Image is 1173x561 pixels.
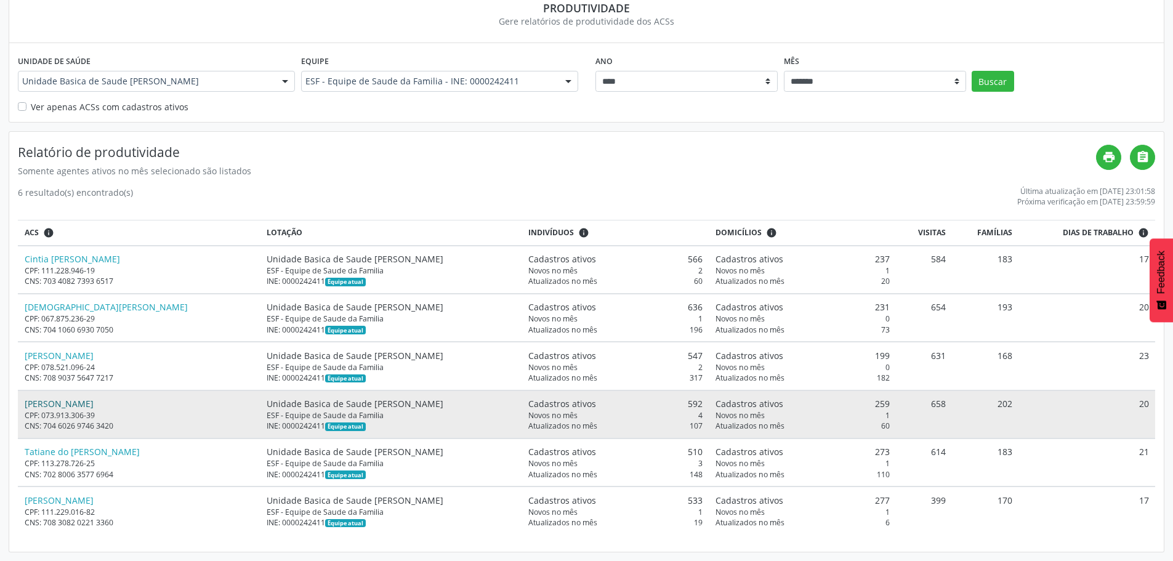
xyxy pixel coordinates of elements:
div: Gere relatórios de produtividade dos ACSs [18,15,1155,28]
div: CPF: 073.913.306-39 [25,410,254,421]
div: 73 [715,325,890,335]
div: 2 [528,362,703,373]
span: Atualizados no mês [528,276,597,286]
label: Unidade de saúde [18,52,91,71]
div: 231 [715,301,890,313]
a: Tatiane do [PERSON_NAME] [25,446,140,458]
div: 1 [715,507,890,517]
div: CNS: 704 1060 6930 7050 [25,325,254,335]
div: 1 [528,313,703,324]
span: Novos no mês [715,362,765,373]
span: Cadastros ativos [715,252,783,265]
div: ESF - Equipe de Saude da Familia [267,507,515,517]
span: Esta é a equipe atual deste Agente [325,470,365,479]
span: Feedback [1156,251,1167,294]
div: INE: 0000242411 [267,325,515,335]
span: Cadastros ativos [528,445,596,458]
div: 237 [715,252,890,265]
div: Última atualização em [DATE] 23:01:58 [1017,186,1155,196]
span: Atualizados no mês [715,469,784,480]
div: 0 [715,313,890,324]
div: 259 [715,397,890,410]
h4: Relatório de produtividade [18,145,1096,160]
span: Cadastros ativos [528,301,596,313]
span: Atualizados no mês [528,373,597,383]
span: Novos no mês [528,458,578,469]
div: 1 [715,410,890,421]
div: Unidade Basica de Saude [PERSON_NAME] [267,349,515,362]
div: Unidade Basica de Saude [PERSON_NAME] [267,445,515,458]
div: 317 [528,373,703,383]
span: Cadastros ativos [715,301,783,313]
div: Unidade Basica de Saude [PERSON_NAME] [267,397,515,410]
td: 614 [897,438,953,486]
span: Indivíduos [528,227,574,238]
a: [PERSON_NAME] [25,494,94,506]
span: Dias de trabalho [1063,227,1134,238]
div: 6 resultado(s) encontrado(s) [18,186,133,207]
div: ESF - Equipe de Saude da Familia [267,362,515,373]
span: Novos no mês [715,313,765,324]
div: ESF - Equipe de Saude da Familia [267,458,515,469]
div: CNS: 708 9037 5647 7217 [25,373,254,383]
a: Cintia [PERSON_NAME] [25,253,120,265]
th: Visitas [897,220,953,246]
div: ESF - Equipe de Saude da Familia [267,410,515,421]
span: ACS [25,227,39,238]
div: 1 [715,458,890,469]
span: Cadastros ativos [528,397,596,410]
div: CPF: 113.278.726-25 [25,458,254,469]
div: 148 [528,469,703,480]
a: [PERSON_NAME] [25,350,94,361]
div: CPF: 078.521.096-24 [25,362,254,373]
span: Cadastros ativos [715,349,783,362]
a: print [1096,145,1121,170]
td: 168 [953,342,1018,390]
button: Buscar [972,71,1014,92]
div: 4 [528,410,703,421]
button: Feedback - Mostrar pesquisa [1150,238,1173,322]
td: 584 [897,246,953,294]
div: 1 [528,507,703,517]
div: INE: 0000242411 [267,517,515,528]
span: Novos no mês [528,507,578,517]
div: CNS: 704 6026 9746 3420 [25,421,254,431]
i:  [1136,150,1150,164]
span: Cadastros ativos [528,252,596,265]
span: Domicílios [715,227,762,238]
td: 202 [953,390,1018,438]
span: Atualizados no mês [715,373,784,383]
span: Atualizados no mês [715,276,784,286]
td: 193 [953,294,1018,342]
div: Unidade Basica de Saude [PERSON_NAME] [267,494,515,507]
td: 183 [953,246,1018,294]
div: INE: 0000242411 [267,276,515,286]
div: 592 [528,397,703,410]
div: Próxima verificação em [DATE] 23:59:59 [1017,196,1155,207]
div: 533 [528,494,703,507]
span: Cadastros ativos [715,445,783,458]
div: 199 [715,349,890,362]
span: Atualizados no mês [715,325,784,335]
td: 631 [897,342,953,390]
div: 273 [715,445,890,458]
div: Unidade Basica de Saude [PERSON_NAME] [267,301,515,313]
div: 0 [715,362,890,373]
div: 277 [715,494,890,507]
i: <div class="text-left"> <div> <strong>Cadastros ativos:</strong> Cadastros que estão vinculados a... [766,227,777,238]
span: Esta é a equipe atual deste Agente [325,519,365,528]
span: Novos no mês [528,362,578,373]
span: Atualizados no mês [528,325,597,335]
div: 2 [528,265,703,276]
td: 170 [953,486,1018,534]
td: 17 [1018,486,1155,534]
span: Esta é a equipe atual deste Agente [325,374,365,383]
div: 196 [528,325,703,335]
label: Mês [784,52,799,71]
th: Lotação [260,220,522,246]
a: [PERSON_NAME] [25,398,94,410]
div: 19 [528,517,703,528]
div: 110 [715,469,890,480]
span: Novos no mês [715,507,765,517]
div: CNS: 702 8006 3577 6964 [25,469,254,480]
